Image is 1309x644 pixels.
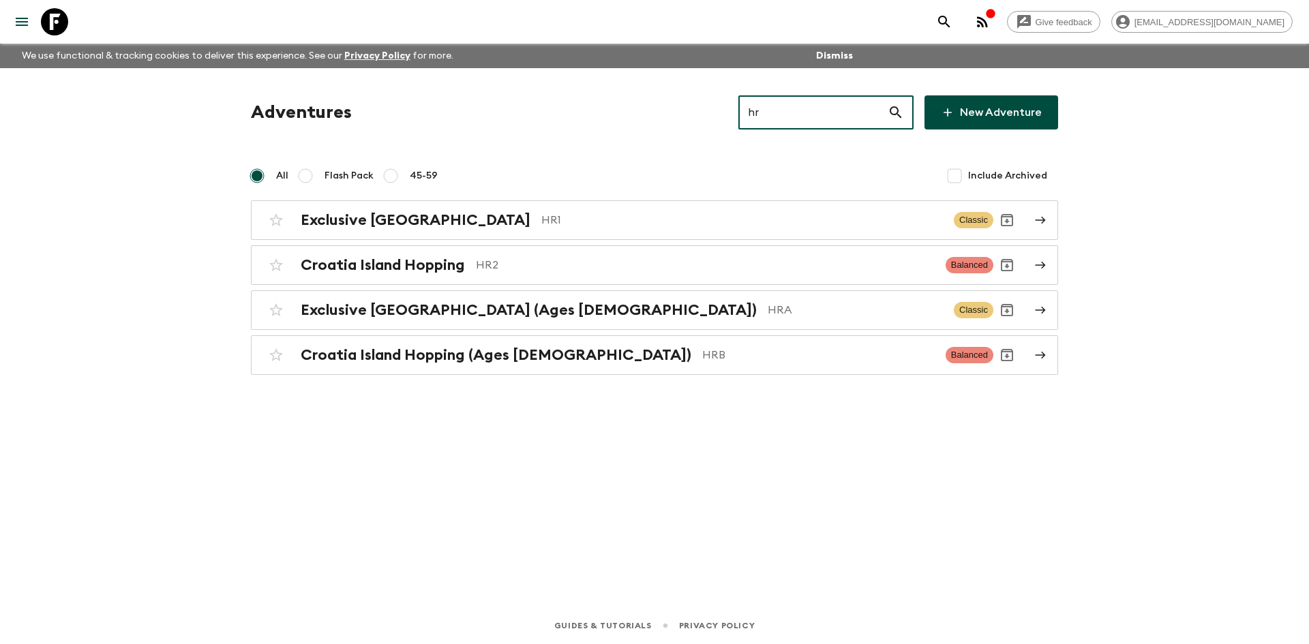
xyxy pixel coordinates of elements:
[946,257,993,273] span: Balanced
[476,257,935,273] p: HR2
[301,211,530,229] h2: Exclusive [GEOGRAPHIC_DATA]
[931,8,958,35] button: search adventures
[251,245,1058,285] a: Croatia Island HoppingHR2BalancedArchive
[276,169,288,183] span: All
[1028,17,1100,27] span: Give feedback
[301,301,757,319] h2: Exclusive [GEOGRAPHIC_DATA] (Ages [DEMOGRAPHIC_DATA])
[8,8,35,35] button: menu
[251,290,1058,330] a: Exclusive [GEOGRAPHIC_DATA] (Ages [DEMOGRAPHIC_DATA])HRAClassicArchive
[251,200,1058,240] a: Exclusive [GEOGRAPHIC_DATA]HR1ClassicArchive
[344,51,410,61] a: Privacy Policy
[968,169,1047,183] span: Include Archived
[410,169,438,183] span: 45-59
[1127,17,1292,27] span: [EMAIL_ADDRESS][DOMAIN_NAME]
[946,347,993,363] span: Balanced
[924,95,1058,129] a: New Adventure
[702,347,935,363] p: HRB
[251,99,352,126] h1: Adventures
[1007,11,1100,33] a: Give feedback
[301,346,691,364] h2: Croatia Island Hopping (Ages [DEMOGRAPHIC_DATA])
[993,251,1021,279] button: Archive
[325,169,374,183] span: Flash Pack
[301,256,465,274] h2: Croatia Island Hopping
[813,46,856,65] button: Dismiss
[541,212,943,228] p: HR1
[1111,11,1293,33] div: [EMAIL_ADDRESS][DOMAIN_NAME]
[16,44,459,68] p: We use functional & tracking cookies to deliver this experience. See our for more.
[993,341,1021,369] button: Archive
[251,335,1058,375] a: Croatia Island Hopping (Ages [DEMOGRAPHIC_DATA])HRBBalancedArchive
[954,302,993,318] span: Classic
[993,296,1021,324] button: Archive
[954,212,993,228] span: Classic
[768,302,943,318] p: HRA
[679,618,755,633] a: Privacy Policy
[554,618,652,633] a: Guides & Tutorials
[993,206,1021,234] button: Archive
[738,93,888,132] input: e.g. AR1, Argentina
